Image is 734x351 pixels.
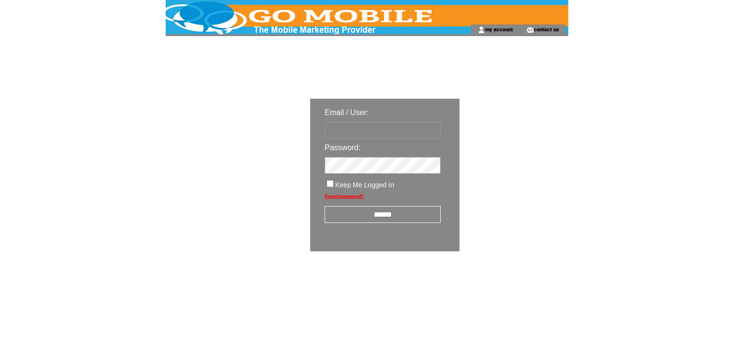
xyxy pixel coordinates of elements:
[478,26,485,34] img: account_icon.gif;jsessionid=FBE6EE7ED1E08C42689D91E68C7FC25E
[325,143,361,152] span: Password:
[534,26,559,32] a: contact us
[526,26,534,34] img: contact_us_icon.gif;jsessionid=FBE6EE7ED1E08C42689D91E68C7FC25E
[487,275,536,287] img: transparent.png;jsessionid=FBE6EE7ED1E08C42689D91E68C7FC25E
[485,26,513,32] a: my account
[335,181,394,189] span: Keep Me Logged In
[325,194,364,199] a: Forgot password?
[325,108,369,117] span: Email / User:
